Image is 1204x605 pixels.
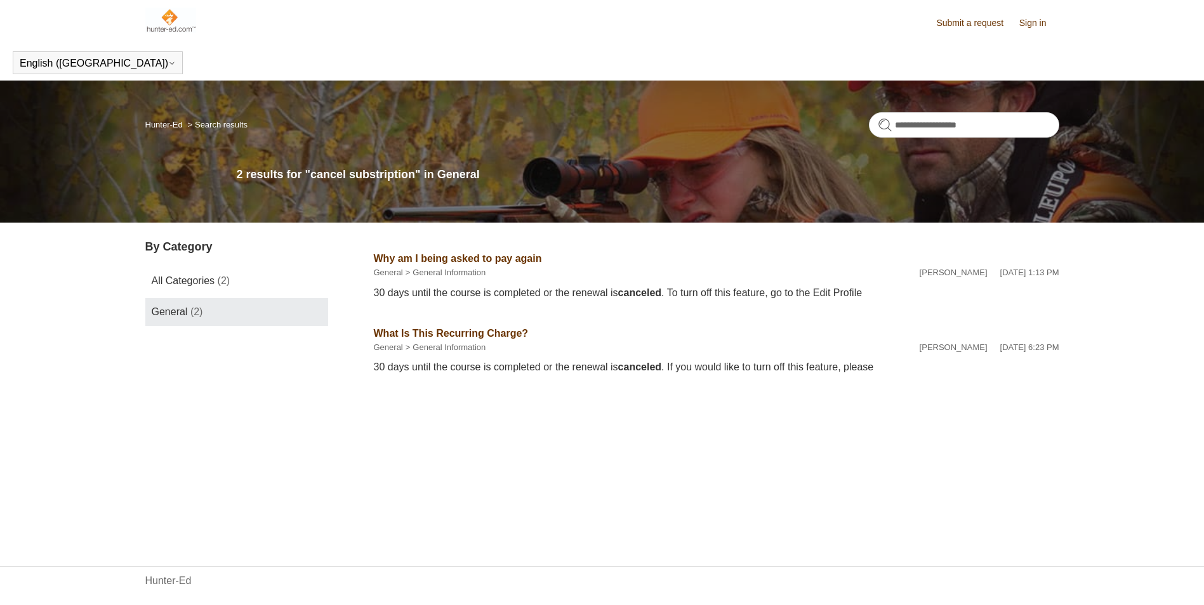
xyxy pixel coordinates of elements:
[413,342,486,352] a: General Information
[145,120,185,129] li: Hunter-Ed
[403,341,486,354] li: General Information
[374,360,1059,375] div: 30 days until the course is completed or the renewal is . If you would like to turn off this feat...
[374,285,1059,301] div: 30 days until the course is completed or the renewal is . To turn off this feature, go to the Edi...
[190,306,203,317] span: (2)
[618,361,661,372] em: canceled
[1019,16,1059,30] a: Sign in
[374,253,542,264] a: Why am I being asked to pay again
[237,166,1059,183] h1: 2 results for "cancel substription" in General
[145,120,183,129] a: Hunter-Ed
[920,341,988,354] li: [PERSON_NAME]
[403,266,486,279] li: General Information
[374,328,529,339] a: What Is This Recurring Charge?
[185,120,248,129] li: Search results
[869,112,1059,138] input: Search
[374,268,403,277] a: General
[920,266,988,279] li: [PERSON_NAME]
[374,342,403,352] a: General
[145,238,328,256] h3: By Category
[374,341,403,354] li: General
[374,266,403,279] li: General
[145,8,197,33] img: Hunter-Ed Help Center home page
[936,16,1016,30] a: Submit a request
[20,58,176,69] button: English ([GEOGRAPHIC_DATA])
[145,573,192,589] a: Hunter-Ed
[218,275,230,286] span: (2)
[152,275,215,286] span: All Categories
[413,268,486,277] a: General Information
[152,306,188,317] span: General
[1000,342,1059,352] time: 02/12/2024, 18:23
[145,298,328,326] a: General (2)
[145,267,328,295] a: All Categories (2)
[618,287,661,298] em: canceled
[1000,268,1059,277] time: 04/08/2025, 13:13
